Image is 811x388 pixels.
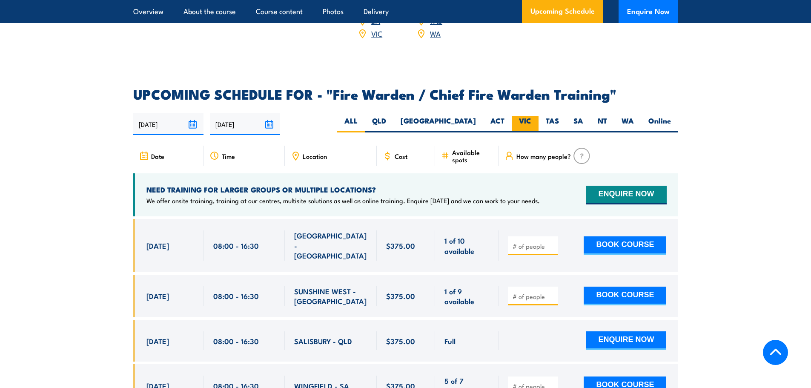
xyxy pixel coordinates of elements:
p: We offer onsite training, training at our centres, multisite solutions as well as online training... [146,196,540,205]
button: BOOK COURSE [584,287,666,305]
span: Cost [395,152,407,160]
label: NT [590,116,614,132]
input: # of people [513,242,555,250]
a: WA [430,28,441,38]
span: Date [151,152,164,160]
label: ALL [337,116,365,132]
label: SA [566,116,590,132]
button: ENQUIRE NOW [586,331,666,350]
span: $375.00 [386,241,415,250]
label: QLD [365,116,393,132]
button: BOOK COURSE [584,236,666,255]
h4: NEED TRAINING FOR LARGER GROUPS OR MULTIPLE LOCATIONS? [146,185,540,194]
span: Available spots [452,149,493,163]
span: 08:00 - 16:30 [213,241,259,250]
span: 1 of 9 available [444,286,489,306]
span: [DATE] [146,291,169,301]
label: TAS [539,116,566,132]
span: [GEOGRAPHIC_DATA] - [GEOGRAPHIC_DATA] [294,230,367,260]
span: How many people? [516,152,571,160]
span: SALISBURY - QLD [294,336,352,346]
input: From date [133,113,203,135]
input: # of people [513,292,555,301]
span: [DATE] [146,336,169,346]
span: $375.00 [386,291,415,301]
span: $375.00 [386,336,415,346]
label: WA [614,116,641,132]
span: 08:00 - 16:30 [213,291,259,301]
input: To date [210,113,280,135]
label: VIC [512,116,539,132]
label: [GEOGRAPHIC_DATA] [393,116,483,132]
span: Time [222,152,235,160]
a: VIC [371,28,382,38]
span: 08:00 - 16:30 [213,336,259,346]
span: SUNSHINE WEST - [GEOGRAPHIC_DATA] [294,286,367,306]
span: Full [444,336,456,346]
span: Location [303,152,327,160]
label: ACT [483,116,512,132]
span: 1 of 10 available [444,236,489,256]
span: [DATE] [146,241,169,250]
label: Online [641,116,678,132]
h2: UPCOMING SCHEDULE FOR - "Fire Warden / Chief Fire Warden Training" [133,88,678,100]
button: ENQUIRE NOW [586,186,666,204]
